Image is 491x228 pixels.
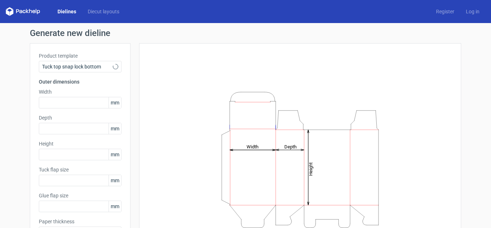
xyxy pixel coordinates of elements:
[52,8,82,15] a: Dielines
[109,149,121,160] span: mm
[308,162,313,175] tspan: Height
[82,8,125,15] a: Diecut layouts
[39,52,121,59] label: Product template
[109,97,121,108] span: mm
[109,175,121,186] span: mm
[39,166,121,173] label: Tuck flap size
[39,78,121,85] h3: Outer dimensions
[109,201,121,212] span: mm
[430,8,460,15] a: Register
[42,63,113,70] span: Tuck top snap lock bottom
[39,140,121,147] label: Height
[39,192,121,199] label: Glue flap size
[109,123,121,134] span: mm
[247,144,258,149] tspan: Width
[30,29,461,37] h1: Generate new dieline
[39,114,121,121] label: Depth
[39,88,121,95] label: Width
[284,144,297,149] tspan: Depth
[460,8,485,15] a: Log in
[39,218,121,225] label: Paper thickness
